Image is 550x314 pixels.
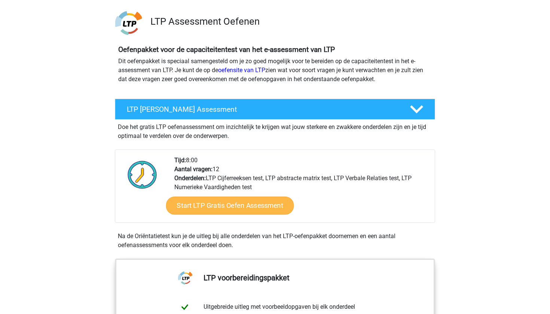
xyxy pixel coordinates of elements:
b: Tijd: [174,157,186,164]
h3: LTP Assessment Oefenen [150,16,429,27]
b: Onderdelen: [174,175,206,182]
h4: LTP [PERSON_NAME] Assessment [127,105,398,114]
div: Doe het gratis LTP oefenassessment om inzichtelijk te krijgen wat jouw sterkere en zwakkere onder... [115,120,435,141]
b: Oefenpakket voor de capaciteitentest van het e-assessment van LTP [118,45,335,54]
a: oefensite van LTP [218,67,265,74]
div: 8:00 12 LTP Cijferreeksen test, LTP abstracte matrix test, LTP Verbale Relaties test, LTP Numerie... [169,156,434,222]
img: ltp.png [115,10,142,36]
a: LTP [PERSON_NAME] Assessment [112,99,438,120]
a: Start LTP Gratis Oefen Assessment [166,197,294,215]
p: Dit oefenpakket is speciaal samengesteld om je zo goed mogelijk voor te bereiden op de capaciteit... [118,57,432,84]
img: Klok [123,156,161,193]
div: Na de Oriëntatietest kun je de uitleg bij alle onderdelen van het LTP-oefenpakket doornemen en ee... [115,232,435,250]
b: Aantal vragen: [174,166,213,173]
